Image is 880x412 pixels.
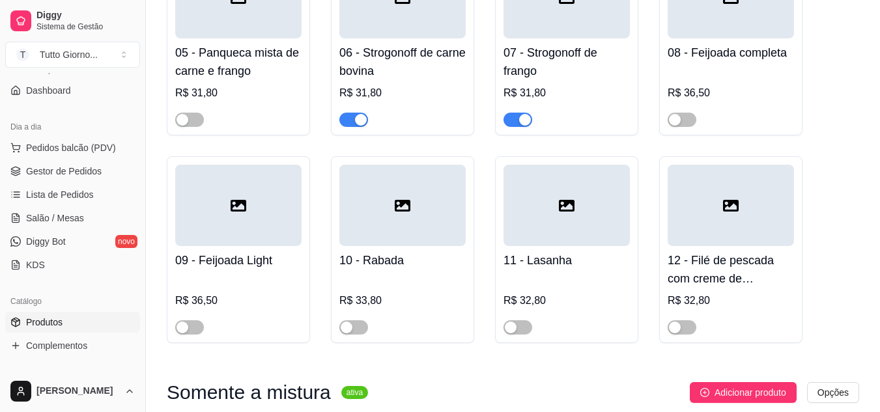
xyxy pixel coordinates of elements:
[36,10,135,21] span: Diggy
[5,137,140,158] button: Pedidos balcão (PDV)
[807,382,859,403] button: Opções
[715,385,786,400] span: Adicionar produto
[26,212,84,225] span: Salão / Mesas
[5,335,140,356] a: Complementos
[339,44,466,80] h4: 06 - Strogonoff de carne bovina
[26,316,63,329] span: Produtos
[5,80,140,101] a: Dashboard
[5,312,140,333] a: Produtos
[504,44,630,80] h4: 07 - Strogonoff de frango
[700,388,709,397] span: plus-circle
[175,85,302,101] div: R$ 31,80
[5,42,140,68] button: Select a team
[668,251,794,288] h4: 12 - Filé de pescada com creme de [GEOGRAPHIC_DATA]
[36,21,135,32] span: Sistema de Gestão
[341,386,368,399] sup: ativa
[16,48,29,61] span: T
[175,293,302,309] div: R$ 36,50
[5,208,140,228] a: Salão / Mesas
[175,44,302,80] h4: 05 - Panqueca mista de carne e frango
[504,251,630,269] h4: 11 - Lasanha
[5,184,140,205] a: Lista de Pedidos
[668,85,794,101] div: R$ 36,50
[26,339,87,352] span: Complementos
[339,251,466,269] h4: 10 - Rabada
[817,385,849,400] span: Opções
[668,293,794,309] div: R$ 32,80
[36,385,119,397] span: [PERSON_NAME]
[5,161,140,182] a: Gestor de Pedidos
[26,165,102,178] span: Gestor de Pedidos
[26,188,94,201] span: Lista de Pedidos
[26,84,71,97] span: Dashboard
[504,293,630,309] div: R$ 32,80
[5,5,140,36] a: DiggySistema de Gestão
[26,141,116,154] span: Pedidos balcão (PDV)
[26,235,66,248] span: Diggy Bot
[5,117,140,137] div: Dia a dia
[339,293,466,309] div: R$ 33,80
[5,291,140,312] div: Catálogo
[175,251,302,269] h4: 09 - Feijoada Light
[26,258,45,271] span: KDS
[339,85,466,101] div: R$ 31,80
[40,48,98,61] div: Tutto Giorno ...
[5,376,140,407] button: [PERSON_NAME]
[5,254,140,275] a: KDS
[668,44,794,62] h4: 08 - Feijoada completa
[690,382,797,403] button: Adicionar produto
[167,385,331,400] h3: Somente a mistura
[504,85,630,101] div: R$ 31,80
[5,231,140,252] a: Diggy Botnovo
